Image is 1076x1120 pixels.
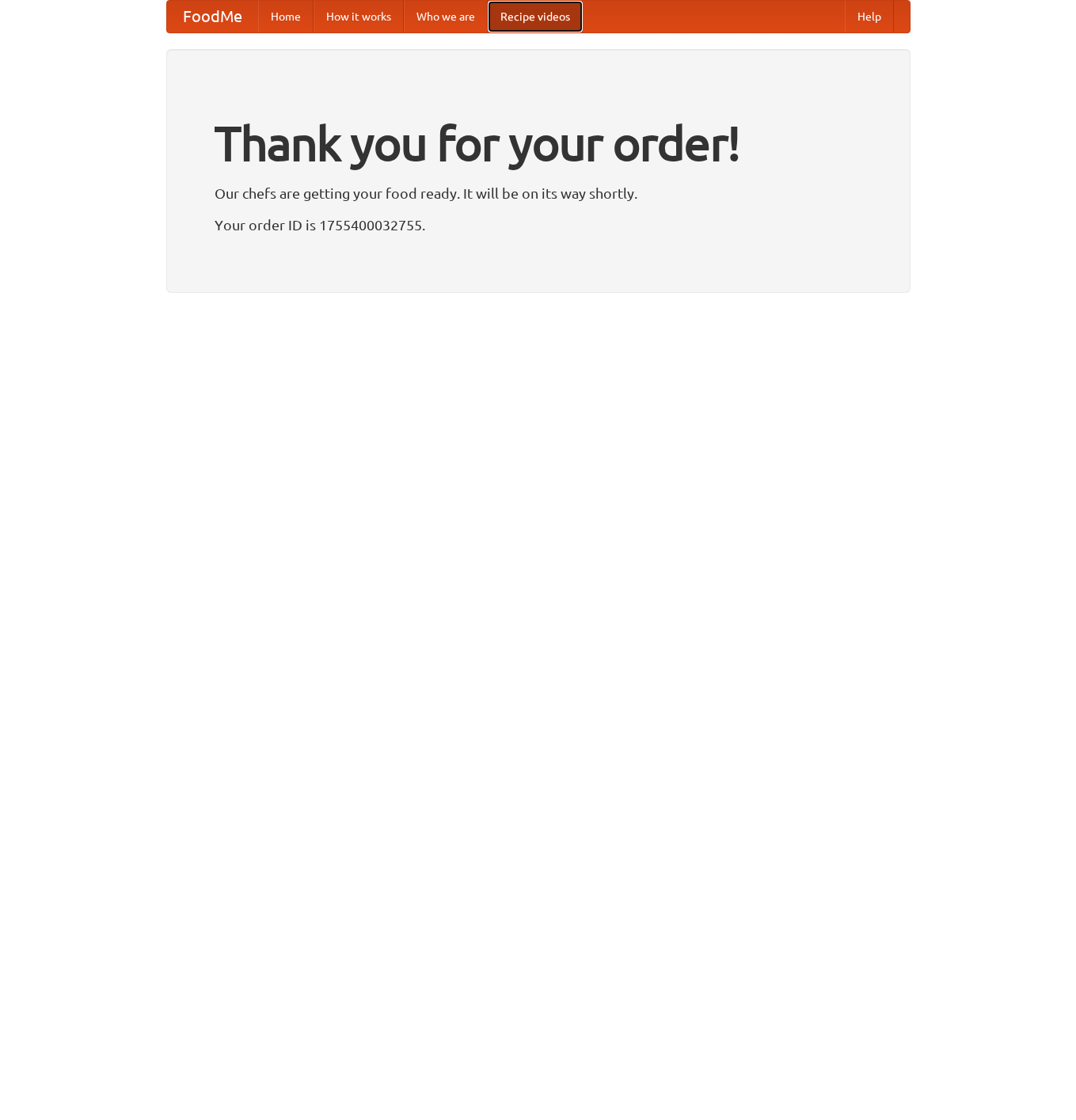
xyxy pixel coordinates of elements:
[167,1,258,32] a: FoodMe
[215,213,862,237] p: Your order ID is 1755400032755.
[404,1,488,32] a: Who we are
[215,105,862,181] h1: Thank you for your order!
[314,1,404,32] a: How it works
[845,1,894,32] a: Help
[488,1,583,32] a: Recipe videos
[258,1,314,32] a: Home
[215,181,862,205] p: Our chefs are getting your food ready. It will be on its way shortly.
